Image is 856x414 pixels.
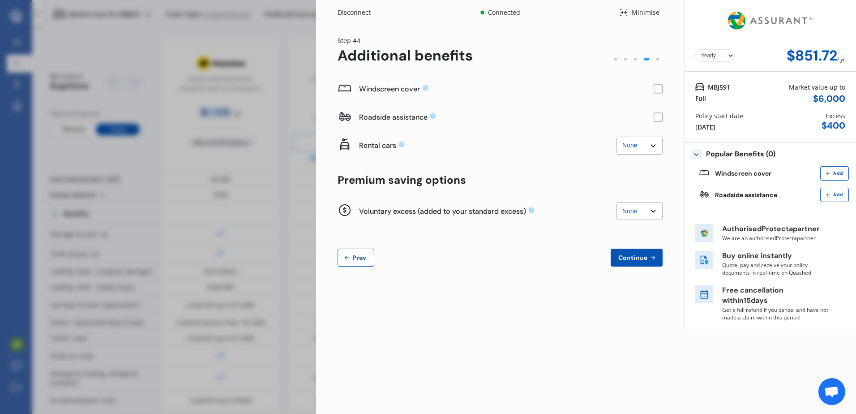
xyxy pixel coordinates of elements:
p: Free cancellation within 15 days [722,285,830,306]
div: Disconnect [338,8,381,17]
div: [DATE] [695,122,715,132]
span: Popular Benefits (0) [706,150,775,159]
div: Roadside assistance [359,112,654,122]
div: Windscreen cover [359,84,654,94]
div: Premium saving options [338,174,663,186]
p: Quote, pay and receive your policy documents in real-time on Quashed [722,261,830,276]
span: Add [831,192,845,198]
span: Add [831,171,845,176]
p: Authorised Protecta partner [722,224,830,234]
p: We are an authorised Protecta partner [722,234,830,242]
span: Prev [351,254,368,261]
div: Windscreen cover [715,170,771,177]
img: buy online icon [695,251,713,269]
div: $ 6,000 [813,94,845,104]
div: Policy start date [695,111,743,121]
div: Roadside assistance [715,191,777,198]
img: free cancel icon [695,285,713,303]
p: Buy online instantly [722,251,830,261]
div: / yr [837,47,845,64]
div: Connected [486,8,522,17]
div: Market value up to [789,82,845,92]
button: Continue [611,249,663,267]
div: Excess [826,111,845,121]
p: Get a full refund if you cancel and have not made a claim within this period [722,306,830,321]
span: MBJ591 [708,82,730,92]
div: Additional benefits [338,47,473,64]
div: Voluntary excess (added to your standard excess) [359,207,616,216]
span: Continue [616,254,649,261]
div: Rental cars [359,141,616,150]
img: insurer icon [695,224,713,242]
button: Prev [338,249,374,267]
div: Step # 4 [338,36,473,45]
img: Assurant.png [725,4,815,38]
div: $851.72 [787,47,837,64]
div: $ 400 [822,121,845,131]
div: Minimise [628,8,663,17]
div: Full [695,94,706,103]
a: Open chat [818,378,845,405]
